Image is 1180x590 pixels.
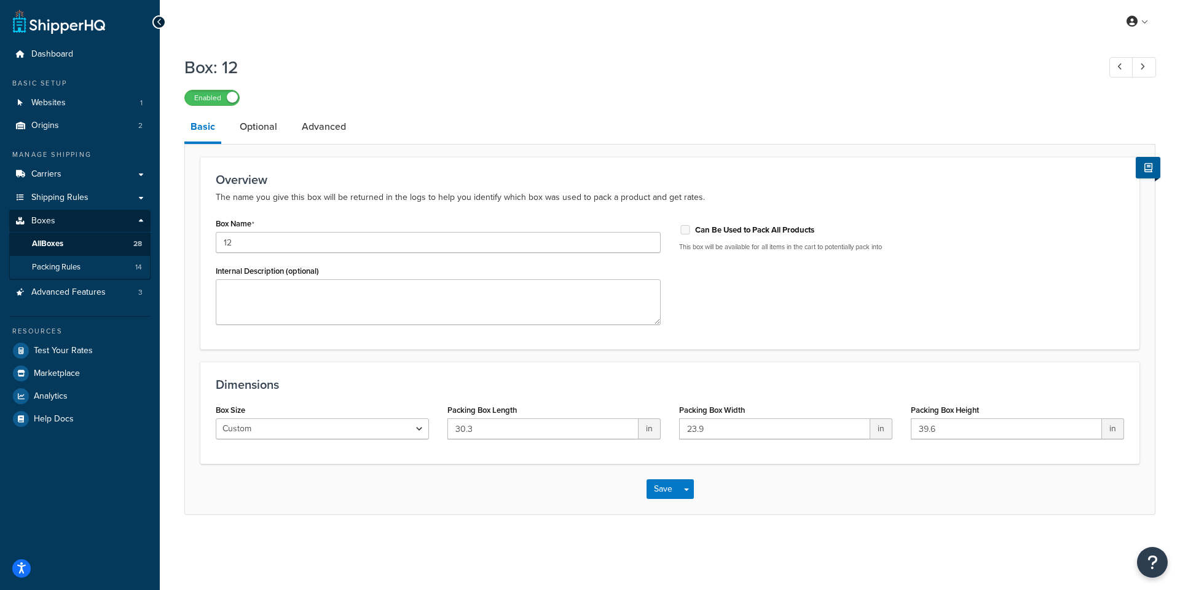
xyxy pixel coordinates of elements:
label: Box Size [216,405,245,415]
label: Internal Description (optional) [216,266,319,276]
a: Shipping Rules [9,186,151,209]
span: Test Your Rates [34,346,93,356]
h1: Box: 12 [184,55,1087,79]
li: Origins [9,114,151,137]
span: 2 [138,121,143,131]
label: Packing Box Width [679,405,745,415]
div: Manage Shipping [9,149,151,160]
li: Packing Rules [9,256,151,279]
span: 14 [135,262,142,273]
button: Show Help Docs [1136,157,1160,178]
a: Next Record [1132,57,1156,78]
span: Analytics [34,391,68,402]
span: Origins [31,121,59,131]
p: This box will be available for all items in the cart to potentially pack into [679,242,1124,252]
a: Carriers [9,163,151,186]
div: Basic Setup [9,78,151,89]
span: 1 [140,98,143,108]
label: Can Be Used to Pack All Products [695,225,814,236]
span: 28 [133,239,142,249]
a: Dashboard [9,43,151,66]
li: Advanced Features [9,281,151,304]
span: Marketplace [34,369,80,379]
input: This option can't be selected because the box is assigned to a dimensional rule [679,225,691,234]
a: Marketplace [9,362,151,385]
a: Advanced [296,112,352,142]
button: Save [647,479,680,499]
span: Help Docs [34,414,74,425]
h3: Overview [216,173,1124,186]
a: Basic [184,112,221,144]
label: Box Name [216,219,254,229]
label: Packing Box Height [911,405,979,415]
a: Origins2 [9,114,151,137]
span: Carriers [31,169,61,180]
a: Boxes [9,210,151,233]
a: Optional [234,112,283,142]
span: in [639,418,661,439]
span: Boxes [31,216,55,226]
span: Advanced Features [31,287,106,298]
a: Help Docs [9,408,151,430]
span: Dashboard [31,49,73,60]
span: All Boxes [32,239,63,249]
span: in [870,418,892,439]
li: Websites [9,92,151,114]
a: Advanced Features3 [9,281,151,304]
h3: Dimensions [216,378,1124,391]
a: Previous Record [1109,57,1133,78]
a: Packing Rules14 [9,256,151,279]
a: Analytics [9,385,151,407]
span: 3 [138,287,143,298]
span: in [1102,418,1124,439]
span: Shipping Rules [31,193,88,203]
a: AllBoxes28 [9,233,151,255]
button: Open Resource Center [1137,547,1168,578]
a: Test Your Rates [9,340,151,362]
p: The name you give this box will be returned in the logs to help you identify which box was used t... [216,190,1124,205]
a: Websites1 [9,92,151,114]
span: Packing Rules [32,262,81,273]
label: Packing Box Length [447,405,517,415]
span: Websites [31,98,66,108]
label: Enabled [185,90,239,105]
li: Boxes [9,210,151,280]
div: Resources [9,326,151,337]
